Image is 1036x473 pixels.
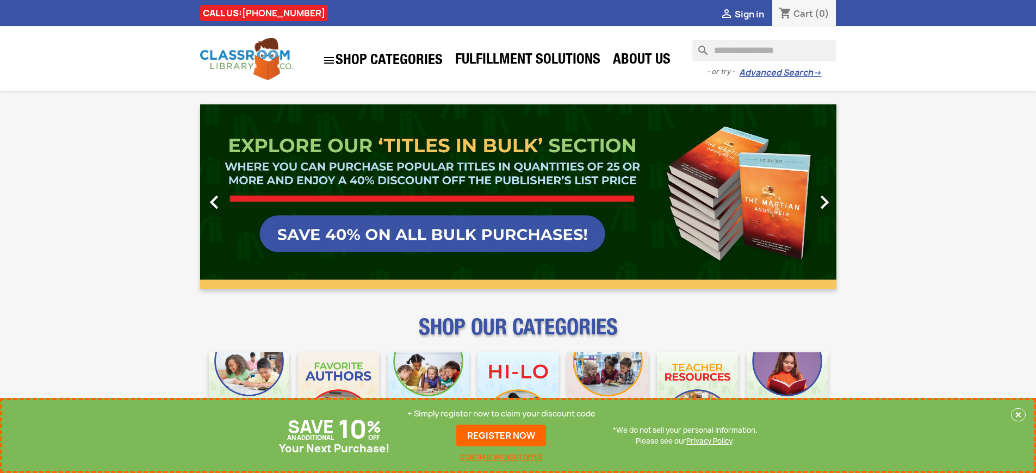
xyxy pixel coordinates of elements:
ul: Carousel container [200,104,836,289]
span: - or try - [707,66,739,77]
img: CLC_Bulk_Mobile.jpg [209,352,290,433]
span: Sign in [735,8,764,20]
a: Next [741,104,836,289]
img: CLC_Phonics_And_Decodables_Mobile.jpg [388,352,469,433]
a:  Sign in [720,8,764,20]
i:  [322,54,336,67]
img: Classroom Library Company [200,38,293,80]
i: shopping_cart [779,8,792,21]
img: CLC_Dyslexia_Mobile.jpg [747,352,828,433]
a: Advanced Search→ [739,67,821,78]
img: CLC_Fiction_Nonfiction_Mobile.jpg [567,352,648,433]
span: Cart [793,8,813,20]
i:  [201,189,228,216]
input: Search [692,40,836,61]
i:  [811,189,838,216]
span: → [813,67,821,78]
img: CLC_Teacher_Resources_Mobile.jpg [657,352,738,433]
p: SHOP OUR CATEGORIES [200,324,836,344]
i: search [692,40,705,53]
img: CLC_Favorite_Authors_Mobile.jpg [298,352,379,433]
img: CLC_HiLo_Mobile.jpg [477,352,559,433]
i:  [720,8,733,21]
span: (0) [815,8,829,20]
a: SHOP CATEGORIES [317,48,448,72]
a: [PHONE_NUMBER] [242,7,325,19]
a: Fulfillment Solutions [450,50,606,72]
a: About Us [607,50,676,72]
div: CALL US: [200,5,328,21]
a: Previous [200,104,296,289]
